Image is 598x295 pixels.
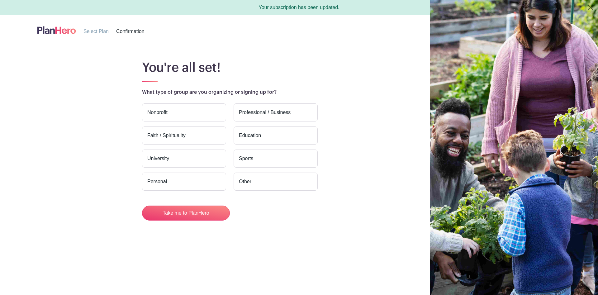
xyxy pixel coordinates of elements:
label: Nonprofit [142,103,226,121]
label: Other [234,173,318,191]
label: University [142,150,226,168]
label: Professional / Business [234,103,318,121]
label: Sports [234,150,318,168]
label: Education [234,126,318,145]
p: What type of group are you organizing or signing up for? [142,88,493,96]
h1: You're all set! [142,60,493,75]
img: logo-507f7623f17ff9eddc593b1ce0a138ce2505c220e1c5a4e2b4648c50719b7d32.svg [37,25,76,35]
label: Personal [142,173,226,191]
label: Faith / Spirituality [142,126,226,145]
button: Take me to PlanHero [142,206,230,221]
span: Confirmation [116,29,145,34]
span: Select Plan [83,29,109,34]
